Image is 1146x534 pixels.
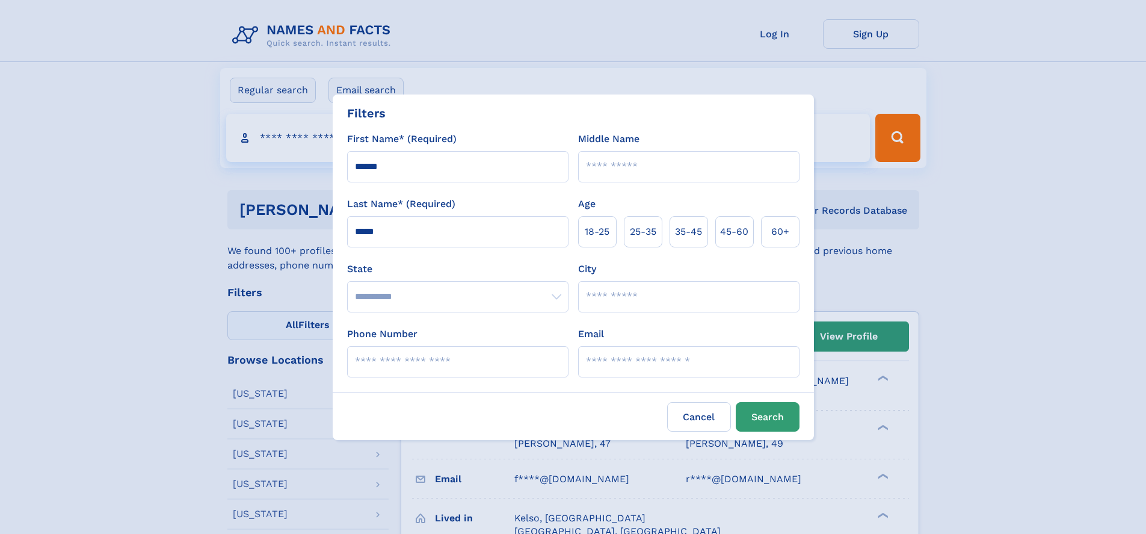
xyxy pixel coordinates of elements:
[347,104,386,122] div: Filters
[347,197,455,211] label: Last Name* (Required)
[578,327,604,341] label: Email
[720,225,748,239] span: 45‑60
[771,225,789,239] span: 60+
[585,225,609,239] span: 18‑25
[578,262,596,276] label: City
[675,225,702,239] span: 35‑45
[347,262,568,276] label: State
[578,132,639,146] label: Middle Name
[630,225,656,239] span: 25‑35
[347,327,417,341] label: Phone Number
[347,132,457,146] label: First Name* (Required)
[667,402,731,432] label: Cancel
[736,402,799,432] button: Search
[578,197,596,211] label: Age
